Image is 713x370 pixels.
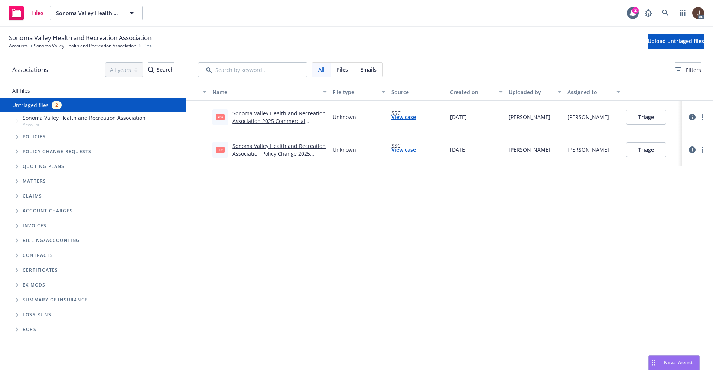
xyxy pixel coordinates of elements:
[148,62,174,77] button: SearchSearch
[509,113,550,121] div: [PERSON_NAME]
[23,298,88,302] span: Summary of insurance
[216,114,225,120] span: pdf
[509,146,550,153] div: [PERSON_NAME]
[391,146,416,153] a: View case
[698,113,707,122] a: more
[506,83,564,101] button: Uploaded by
[664,359,693,366] span: Nova Assist
[360,66,377,73] span: Emails
[23,313,51,317] span: Loss Runs
[337,66,348,73] span: Files
[23,268,58,272] span: Certificates
[675,66,701,74] span: Filters
[212,88,318,96] div: Name
[675,62,701,77] button: Filters
[142,43,152,49] span: Files
[23,224,47,228] span: Invoices
[23,149,91,154] span: Policy change requests
[626,110,666,125] button: Triage
[567,88,612,96] div: Assigned to
[686,66,701,74] span: Filters
[9,43,28,49] a: Accounts
[23,179,46,184] span: Matters
[632,7,639,14] div: 2
[649,356,658,370] div: Drag to move
[450,146,467,153] span: [DATE]
[209,83,329,101] button: Name
[0,233,186,337] div: Folder Tree Example
[333,88,377,96] div: File type
[450,88,495,96] div: Created on
[567,146,609,153] div: [PERSON_NAME]
[12,101,49,109] a: Untriaged files
[198,62,307,77] input: Search by keyword...
[509,88,553,96] div: Uploaded by
[658,6,673,20] a: Search
[12,87,30,94] a: All files
[232,142,326,165] a: Sonoma Valley Health and Recreation Association Policy Change 2025 Commercial Package.pdf
[391,88,444,96] div: Source
[23,194,42,198] span: Claims
[23,327,36,332] span: BORs
[0,112,186,233] div: Tree Example
[318,66,325,73] span: All
[692,7,704,19] img: photo
[23,283,45,287] span: Ex Mods
[50,6,143,20] button: Sonoma Valley Health and Recreation Association
[648,34,704,49] button: Upload untriaged files
[23,164,65,169] span: Quoting plans
[216,147,225,152] span: pdf
[450,113,467,121] span: [DATE]
[52,101,62,109] div: 2
[148,67,154,73] svg: Search
[23,238,80,243] span: Billing/Accounting
[648,355,700,370] button: Nova Assist
[31,10,44,16] span: Files
[648,37,704,44] span: Upload untriaged files
[567,113,609,121] div: [PERSON_NAME]
[6,3,47,23] a: Files
[564,83,623,101] button: Assigned to
[23,135,46,139] span: Policies
[388,83,447,101] button: Source
[23,114,146,122] span: Sonoma Valley Health and Recreation Association
[12,65,48,75] span: Associations
[447,83,506,101] button: Created on
[23,253,53,258] span: Contracts
[23,209,73,213] span: Account charges
[56,9,120,17] span: Sonoma Valley Health and Recreation Association
[641,6,656,20] a: Report a Bug
[9,33,152,43] span: Sonoma Valley Health and Recreation Association
[675,6,690,20] a: Switch app
[232,110,326,140] a: Sonoma Valley Health and Recreation Association 2025 Commercial Package Agent Installment & Commi...
[698,145,707,154] a: more
[391,113,416,121] a: View case
[148,63,174,77] div: Search
[34,43,136,49] a: Sonoma Valley Health and Recreation Association
[330,83,388,101] button: File type
[626,142,666,157] button: Triage
[23,122,146,128] span: Account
